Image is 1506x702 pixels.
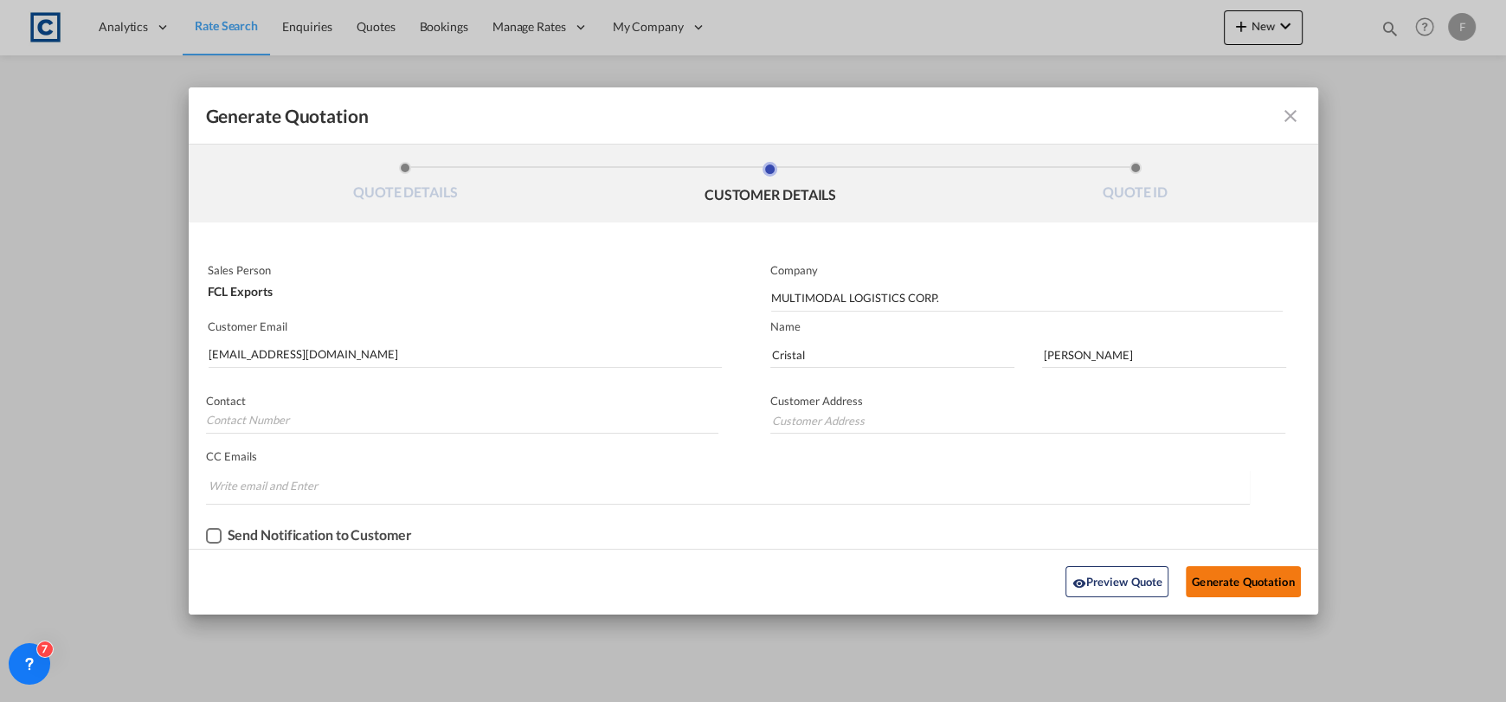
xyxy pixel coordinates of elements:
[1072,576,1085,590] md-icon: icon-eye
[1280,106,1301,126] md-icon: icon-close fg-AAA8AD cursor m-0
[953,162,1318,209] li: QUOTE ID
[208,263,718,277] p: Sales Person
[770,394,863,408] span: Customer Address
[771,286,1283,312] input: Company Name
[770,408,1285,434] input: Customer Address
[206,470,1250,504] md-chips-wrap: Chips container. Enter the text area, then type text, and press enter to add a chip.
[206,527,412,544] md-checkbox: Checkbox No Ink
[209,472,338,499] input: Chips input.
[223,162,589,209] li: QUOTE DETAILS
[206,394,719,408] p: Contact
[1065,566,1168,597] button: icon-eyePreview Quote
[209,342,723,368] input: Search by Customer Name/Email Id/Company
[588,162,953,209] li: CUSTOMER DETAILS
[189,87,1318,615] md-dialog: Generate QuotationQUOTE ...
[770,263,1283,277] p: Company
[228,527,412,543] div: Send Notification to Customer
[1042,342,1286,368] input: Last Name
[770,342,1014,368] input: First Name
[206,408,719,434] input: Contact Number
[208,319,723,333] p: Customer Email
[206,105,369,127] span: Generate Quotation
[1186,566,1300,597] button: Generate Quotation
[206,449,1250,463] p: CC Emails
[208,277,718,298] div: FCL Exports
[770,319,1318,333] p: Name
